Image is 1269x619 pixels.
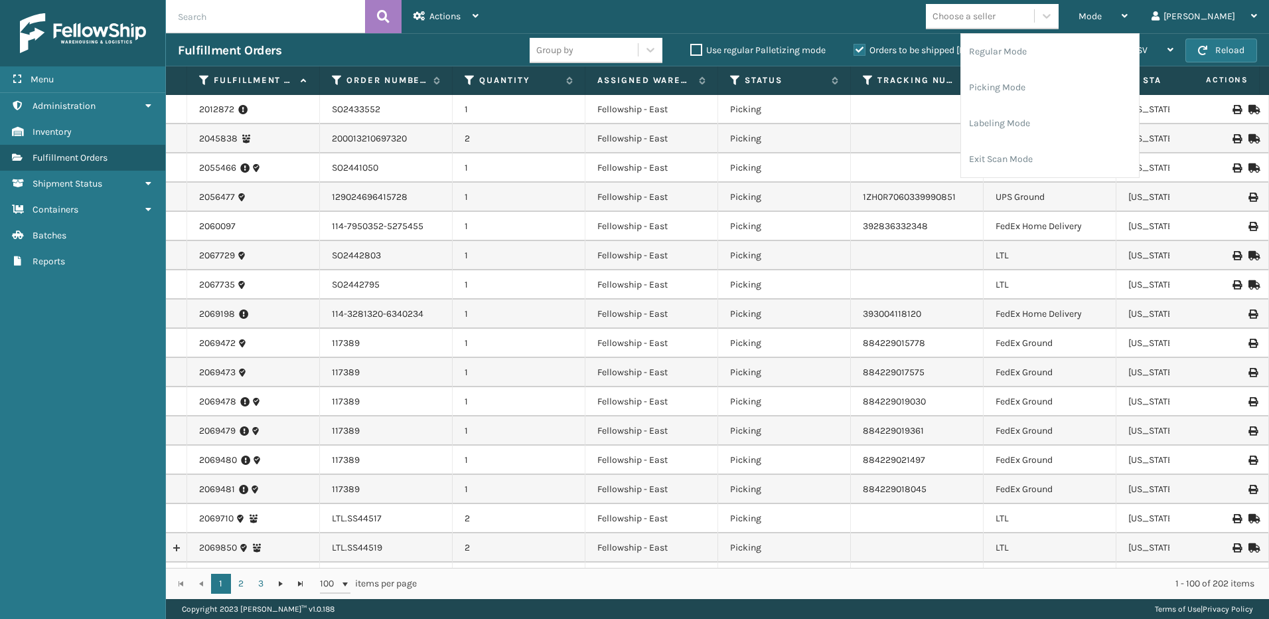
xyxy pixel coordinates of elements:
div: | [1155,599,1253,619]
td: Picking [718,300,851,329]
td: 1 [453,95,585,124]
i: Mark as Shipped [1248,134,1256,143]
td: Picking [718,504,851,533]
td: Picking [718,153,851,183]
a: 884229019030 [863,396,926,407]
td: FedEx Ground [984,329,1116,358]
td: Picking [718,387,851,416]
td: [US_STATE] [1116,300,1249,329]
td: Picking [718,533,851,563]
td: [US_STATE] [1116,475,1249,504]
td: FedEx Ground [984,446,1116,475]
a: 2056477 [199,191,235,204]
td: 1 [453,358,585,387]
td: Fellowship - East [585,533,718,563]
td: 1 [453,475,585,504]
td: Picking [718,241,851,270]
td: Fellowship - East [585,124,718,153]
td: 117389 [320,446,453,475]
i: Print BOL [1232,251,1240,260]
a: 884229021497 [863,454,925,466]
i: Print Label [1248,368,1256,377]
td: [US_STATE] [1116,183,1249,212]
td: 1 [453,300,585,329]
td: [US_STATE] [1116,416,1249,446]
td: [US_STATE] [1116,241,1249,270]
i: Mark as Shipped [1248,543,1256,553]
a: 2045838 [199,132,238,145]
a: 2069710 [199,512,234,525]
td: 1 [453,446,585,475]
td: Fellowship - East [585,563,718,592]
td: 1 [453,183,585,212]
td: [US_STATE] [1116,446,1249,475]
td: Picking [718,358,851,387]
label: Status [745,74,825,86]
h3: Fulfillment Orders [178,43,281,58]
td: LTL.SS44519 [320,533,453,563]
i: Print BOL [1232,134,1240,143]
td: 2 [453,124,585,153]
div: 1 - 100 of 202 items [435,577,1254,590]
td: 1 [453,329,585,358]
span: Go to the next page [275,578,286,589]
a: Privacy Policy [1203,604,1253,614]
span: items per page [320,574,417,594]
td: [US_STATE] [1116,270,1249,300]
a: 884229018045 [863,484,927,495]
td: 117389 [320,416,453,446]
td: SO2442795 [320,270,453,300]
td: SO2433552 [320,95,453,124]
a: 1ZH0R7060339990851 [863,191,956,203]
td: [US_STATE] [1116,533,1249,563]
td: 1 [453,270,585,300]
a: 392836332348 [863,221,928,232]
i: Mark as Shipped [1248,251,1256,260]
td: [US_STATE] [1116,504,1249,533]
a: 393004118120 [863,308,921,319]
td: 200013210697320 [320,124,453,153]
a: 1 [211,574,231,594]
td: LTL [984,563,1116,592]
td: Fellowship - East [585,475,718,504]
i: Mark as Shipped [1248,105,1256,114]
span: Administration [33,100,96,112]
td: FedEx Ground [984,475,1116,504]
a: 2069481 [199,483,235,496]
span: Menu [31,74,54,85]
td: FedEx Ground [984,387,1116,416]
label: State [1143,74,1223,86]
a: 2060097 [199,220,236,233]
td: FedEx Ground [984,358,1116,387]
a: 2069480 [199,454,237,467]
td: 1 [453,241,585,270]
td: Picking [718,212,851,241]
a: 2069478 [199,395,236,408]
a: 884229019361 [863,425,924,436]
td: Fellowship - East [585,504,718,533]
button: Reload [1185,39,1257,62]
i: Print BOL [1232,514,1240,523]
td: 114-3281320-6340234 [320,300,453,329]
td: Picking [718,416,851,446]
i: Mark as Shipped [1248,280,1256,290]
td: Fellowship - East [585,153,718,183]
i: Mark as Shipped [1248,514,1256,523]
td: SO2442803 [320,241,453,270]
td: 114-7950352-5275455 [320,212,453,241]
label: Tracking Number [877,74,958,86]
li: Exit Scan Mode [961,141,1139,177]
i: Print Label [1248,339,1256,348]
td: 1 [453,212,585,241]
td: LTL [984,504,1116,533]
i: Mark as Shipped [1248,163,1256,173]
a: 884229017575 [863,367,925,378]
td: 129024696415728 [320,183,453,212]
label: Fulfillment Order Id [214,74,294,86]
i: Print BOL [1232,105,1240,114]
p: Copyright 2023 [PERSON_NAME]™ v 1.0.188 [182,599,335,619]
span: Actions [429,11,461,22]
a: 2012872 [199,103,234,116]
i: Print Label [1248,485,1256,494]
a: 2055466 [199,161,236,175]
